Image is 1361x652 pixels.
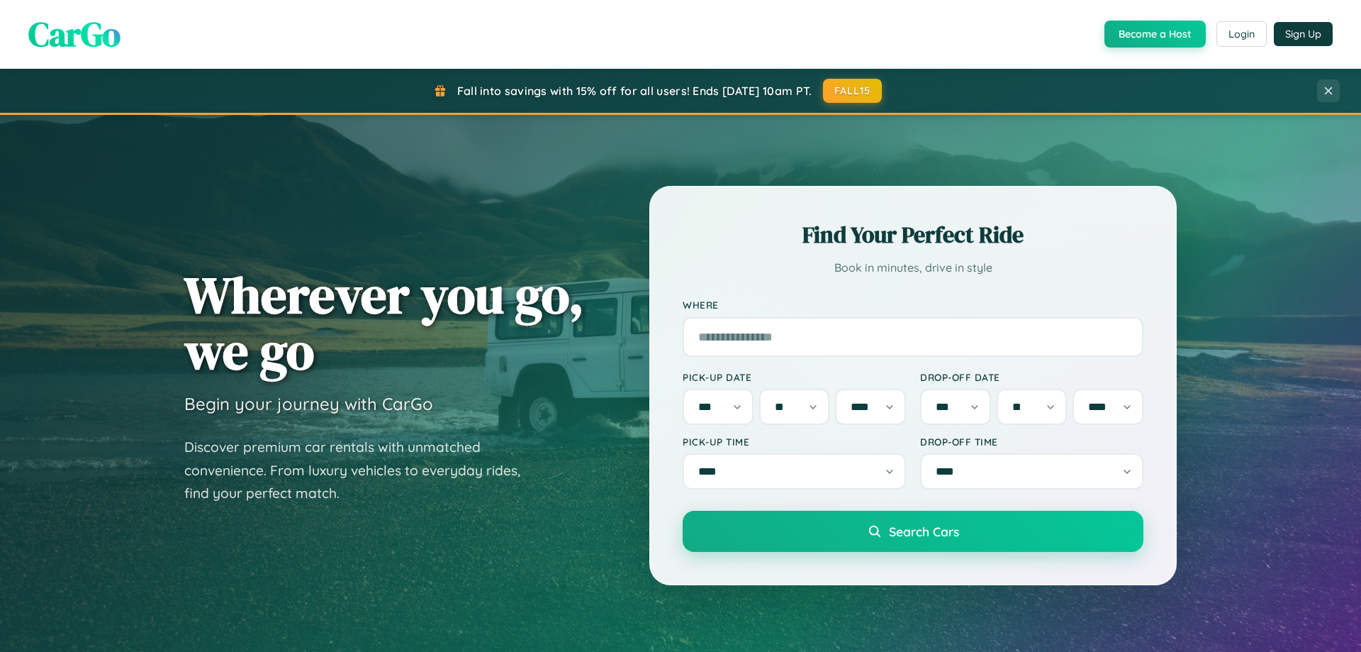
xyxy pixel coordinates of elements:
label: Pick-up Date [683,371,906,383]
h2: Find Your Perfect Ride [683,219,1143,250]
label: Where [683,299,1143,311]
button: Become a Host [1104,21,1206,48]
button: Search Cars [683,511,1143,552]
h3: Begin your journey with CarGo [184,393,433,414]
button: Sign Up [1274,22,1333,46]
button: Login [1216,21,1267,47]
span: CarGo [28,11,121,57]
p: Discover premium car rentals with unmatched convenience. From luxury vehicles to everyday rides, ... [184,436,539,505]
span: Fall into savings with 15% off for all users! Ends [DATE] 10am PT. [457,84,812,98]
label: Pick-up Time [683,436,906,448]
button: FALL15 [823,79,883,103]
p: Book in minutes, drive in style [683,258,1143,278]
h1: Wherever you go, we go [184,267,584,379]
span: Search Cars [889,524,959,539]
label: Drop-off Time [920,436,1143,448]
label: Drop-off Date [920,371,1143,383]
